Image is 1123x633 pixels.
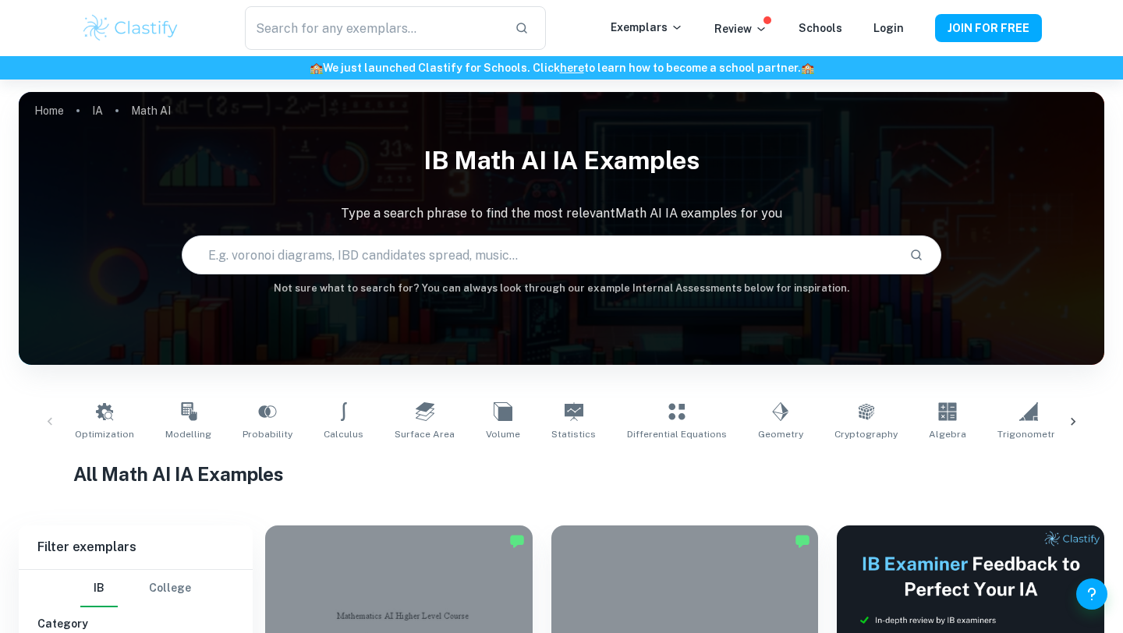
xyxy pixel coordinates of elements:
[611,19,683,36] p: Exemplars
[551,427,596,441] span: Statistics
[19,525,253,569] h6: Filter exemplars
[81,12,180,44] img: Clastify logo
[19,136,1104,186] h1: IB Math AI IA examples
[37,615,234,632] h6: Category
[75,427,134,441] span: Optimization
[801,62,814,74] span: 🏫
[758,427,803,441] span: Geometry
[92,100,103,122] a: IA
[997,427,1060,441] span: Trigonometry
[165,427,211,441] span: Modelling
[19,281,1104,296] h6: Not sure what to search for? You can always look through our example Internal Assessments below f...
[243,427,292,441] span: Probability
[795,533,810,549] img: Marked
[245,6,502,50] input: Search for any exemplars...
[1076,578,1107,610] button: Help and Feedback
[324,427,363,441] span: Calculus
[627,427,727,441] span: Differential Equations
[873,22,904,34] a: Login
[73,460,1050,488] h1: All Math AI IA Examples
[929,427,966,441] span: Algebra
[486,427,520,441] span: Volume
[34,100,64,122] a: Home
[149,570,191,607] button: College
[80,570,118,607] button: IB
[80,570,191,607] div: Filter type choice
[131,102,171,119] p: Math AI
[903,242,930,268] button: Search
[509,533,525,549] img: Marked
[560,62,584,74] a: here
[395,427,455,441] span: Surface Area
[935,14,1042,42] button: JOIN FOR FREE
[182,233,897,277] input: E.g. voronoi diagrams, IBD candidates spread, music...
[799,22,842,34] a: Schools
[834,427,898,441] span: Cryptography
[714,20,767,37] p: Review
[3,59,1120,76] h6: We just launched Clastify for Schools. Click to learn how to become a school partner.
[19,204,1104,223] p: Type a search phrase to find the most relevant Math AI IA examples for you
[310,62,323,74] span: 🏫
